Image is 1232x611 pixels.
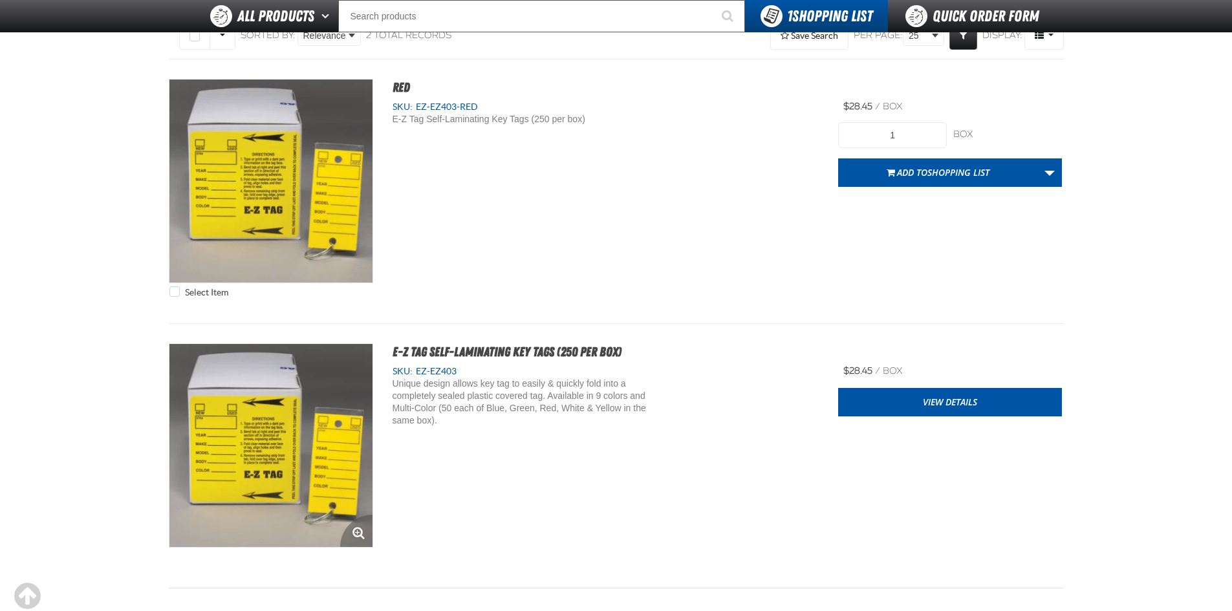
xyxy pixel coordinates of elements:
a: E-Z Tag Self-Laminating Key Tags (250 per box) [393,344,621,359]
input: Product Quantity [838,122,947,148]
div: Unique design allows key tag to easily & quickly fold into a completely sealed plastic covered ta... [393,378,649,427]
div: E-Z Tag Self-Laminating Key Tags (250 per box) [393,113,649,125]
a: RED [393,80,410,95]
span: / [875,101,880,112]
span: 25 [909,29,929,43]
span: $28.45 [843,101,872,112]
: View Details of the E-Z Tag Self-Laminating Key Tags (250 per box) [169,344,373,547]
label: Select Item [169,286,228,299]
div: 2 total records [366,30,451,42]
span: Shopping List [787,7,872,25]
img: RED [169,80,373,283]
button: Product Grid Views Toolbar [1024,21,1064,50]
input: Select Item [169,286,180,297]
span: Per page: [854,30,903,42]
span: box [883,365,902,376]
span: $28.45 [843,365,872,376]
button: Expand or Collapse Saved Search drop-down to save a search query [770,21,848,50]
span: Add to [897,166,989,178]
span: EZ-EZ403 [413,366,457,376]
span: Product Grid Views Toolbar [1025,22,1063,49]
a: Expand or Collapse Grid Filters [949,21,977,50]
span: Display: [982,30,1022,41]
span: box [883,101,902,112]
span: Relevance [303,29,346,43]
div: SKU: [393,365,819,378]
span: / [875,365,880,376]
span: All Products [237,5,314,28]
div: box [953,129,1062,141]
strong: 1 [787,7,792,25]
a: View Details [838,388,1062,416]
img: E-Z Tag Self-Laminating Key Tags (250 per box) [169,344,373,547]
: View Details of the RED [169,80,373,283]
button: Add toShopping List [838,158,1038,187]
span: Shopping List [927,166,989,178]
a: More Actions [1037,158,1062,187]
span: Sorted By: [241,30,296,41]
div: SKU: [393,101,819,113]
div: Scroll to the top [13,582,41,610]
span: Save Search [791,30,838,41]
button: Rows selection options [210,21,235,50]
span: EZ-EZ403-RED [413,102,478,112]
button: Enlarge Product Image. Opens a popup [340,515,373,547]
